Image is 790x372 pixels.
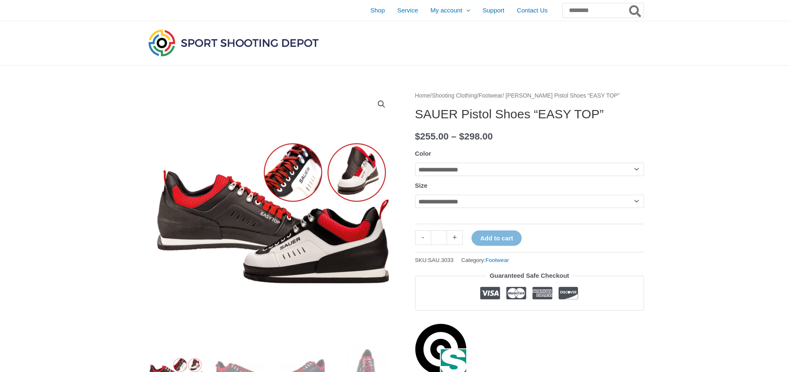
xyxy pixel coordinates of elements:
a: Shooting Clothing [432,93,477,99]
img: Sport Shooting Depot [146,27,321,58]
bdi: 298.00 [459,131,493,142]
nav: Breadcrumb [415,91,644,101]
span: SAU.3033 [428,257,454,263]
a: Footwear [486,257,509,263]
h1: SAUER Pistol Shoes “EASY TOP” [415,107,644,122]
bdi: 255.00 [415,131,449,142]
span: – [451,131,457,142]
span: SKU: [415,255,454,265]
a: + [447,230,463,245]
button: Add to cart [472,230,522,246]
img: SAUER Pistol Shoes "EASY TOP" [146,91,395,340]
a: Home [415,93,430,99]
span: $ [415,131,421,142]
a: - [415,230,431,245]
a: View full-screen image gallery [374,97,389,112]
span: $ [459,131,464,142]
label: Color [415,150,431,157]
legend: Guaranteed Safe Checkout [486,270,573,281]
a: Footwear [479,93,503,99]
span: Category: [461,255,509,265]
label: Size [415,182,428,189]
button: Search [627,3,644,17]
input: Product quantity [431,230,447,245]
